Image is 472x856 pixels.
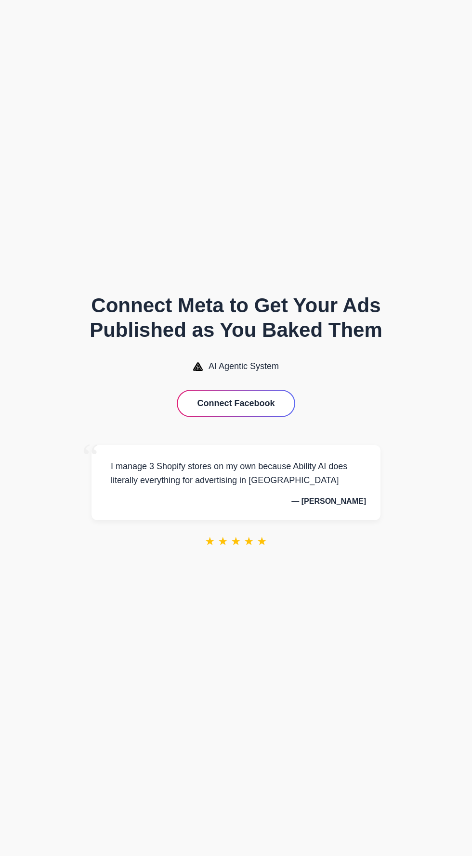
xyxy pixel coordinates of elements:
span: “ [82,435,99,479]
p: I manage 3 Shopify stores on my own because Ability AI does literally everything for advertising ... [106,460,366,487]
span: ★ [231,535,241,548]
p: — [PERSON_NAME] [106,497,366,506]
span: ★ [257,535,267,548]
span: ★ [205,535,215,548]
button: Connect Facebook [178,391,294,416]
span: AI Agentic System [209,361,279,371]
span: ★ [244,535,254,548]
h1: Connect Meta to Get Your Ads Published as You Baked Them [53,294,419,342]
span: ★ [218,535,228,548]
img: AI Agentic System Logo [193,362,203,371]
